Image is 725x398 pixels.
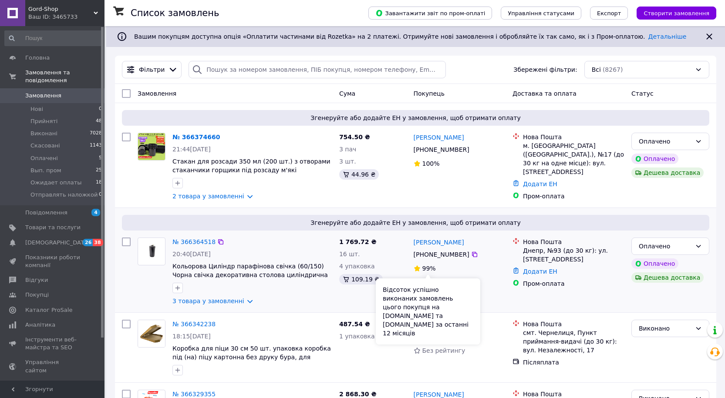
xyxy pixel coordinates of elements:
button: Експорт [590,7,628,20]
span: 4 упаковка [339,263,375,270]
a: Фото товару [138,320,165,348]
span: Прийняті [30,117,57,125]
span: 100% [422,160,440,167]
span: Згенеруйте або додайте ЕН у замовлення, щоб отримати оплату [125,114,706,122]
span: Статус [631,90,654,97]
a: [PERSON_NAME] [414,133,464,142]
span: [DEMOGRAPHIC_DATA] [25,239,90,247]
span: Створити замовлення [644,10,709,17]
span: 0 [99,191,102,199]
span: Нові [30,105,43,113]
span: Відгуки [25,276,48,284]
div: Дешева доставка [631,272,704,283]
span: Управління сайтом [25,358,81,374]
div: Дешева доставка [631,167,704,178]
span: Фільтри [139,65,165,74]
span: Показники роботи компанії [25,254,81,269]
div: Днепр, №93 (до 30 кг): ул. [STREET_ADDRESS] [523,246,624,264]
a: Додати ЕН [523,181,557,187]
span: Отправлять наложкой [30,191,98,199]
span: 18 [96,179,102,187]
div: Нова Пошта [523,133,624,141]
span: 487.54 ₴ [339,321,370,328]
a: Коробка для піци 30 см 50 шт. упаковка коробка під (на) піцу картонна без друку бура, для доставк... [172,345,331,369]
span: Вып. пром [30,167,61,174]
span: Виконані [30,130,57,137]
a: № 366342238 [172,321,216,328]
a: Фото товару [138,133,165,161]
button: Управління статусами [501,7,581,20]
a: Додати ЕН [523,268,557,275]
div: [PHONE_NUMBER] [412,248,471,261]
span: Головна [25,54,50,62]
div: Оплачено [631,154,678,164]
span: 21:44[DATE] [172,146,211,153]
span: Cума [339,90,355,97]
a: Кольорова Циліндр парафінова свічка (60/150) Чорна свічка декоративна столова циліндрична для дому [172,263,328,287]
span: Завантажити звіт по пром-оплаті [375,9,485,17]
h1: Список замовлень [131,8,219,18]
a: Стакан для розсади 350 мл (200 шт.) з отворами стаканчики горщики під розсаду м'які пластикові ро... [172,158,330,182]
span: 3 пач [339,146,356,153]
span: 18:15[DATE] [172,333,211,340]
span: Збережені фільтри: [513,65,577,74]
div: м. [GEOGRAPHIC_DATA] ([GEOGRAPHIC_DATA].), №17 (до 30 кг на одне місце): вул. [STREET_ADDRESS] [523,141,624,176]
span: 2 868.30 ₴ [339,391,377,398]
img: Фото товару [138,320,165,347]
div: Оплачено [639,137,691,146]
span: Каталог ProSale [25,306,72,314]
span: Замовлення [138,90,176,97]
span: 38 [93,239,103,246]
span: 1143 [90,142,102,150]
span: 25 [96,167,102,174]
span: Експорт [597,10,621,17]
a: № 366374660 [172,134,220,140]
span: Інструменти веб-майстра та SEO [25,336,81,351]
button: Завантажити звіт по пром-оплаті [368,7,492,20]
div: Пром-оплата [523,279,624,288]
span: 26 [83,239,93,246]
span: Всі [592,65,601,74]
input: Пошук [4,30,103,46]
span: Замовлення [25,92,61,100]
a: Створити замовлення [628,9,716,16]
span: Товари та послуги [25,224,81,231]
span: 20:40[DATE] [172,251,211,258]
span: 754.50 ₴ [339,134,370,140]
span: Ожидает оплаты [30,179,82,187]
div: смт. Чернелиця, Пункт приймання-видачі (до 30 кг): вул. Незалежності, 17 [523,328,624,355]
div: Нова Пошта [523,237,624,246]
img: Фото товару [138,133,165,160]
span: Gord-Shop [28,5,94,13]
div: 44.96 ₴ [339,169,379,180]
span: 0 [99,105,102,113]
button: Створити замовлення [637,7,716,20]
a: 3 товара у замовленні [172,298,244,304]
div: Післяплата [523,358,624,367]
div: Пром-оплата [523,192,624,201]
span: 4 [91,209,100,216]
span: 1 упаковка [339,333,375,340]
span: 7028 [90,130,102,137]
span: Оплачені [30,154,58,162]
div: Виконано [639,324,691,333]
span: Покупець [414,90,445,97]
span: Замовлення та повідомлення [25,69,105,84]
div: [PHONE_NUMBER] [412,144,471,156]
div: Ваш ID: 3465733 [28,13,105,21]
span: Повідомлення [25,209,67,217]
span: Аналітика [25,321,55,329]
span: 16 шт. [339,251,360,258]
a: [PERSON_NAME] [414,238,464,247]
span: 1 769.72 ₴ [339,238,377,245]
a: № 366329355 [172,391,216,398]
span: 5 [99,154,102,162]
span: 99% [422,265,436,272]
span: (8267) [603,66,623,73]
span: Доставка та оплата [513,90,577,97]
div: 109.19 ₴ [339,274,383,284]
div: Відсоток успішно виконаних замовлень цього покупця на [DOMAIN_NAME] та [DOMAIN_NAME] за останні 1... [376,278,480,344]
input: Пошук за номером замовлення, ПІБ покупця, номером телефону, Email, номером накладної [189,61,446,78]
